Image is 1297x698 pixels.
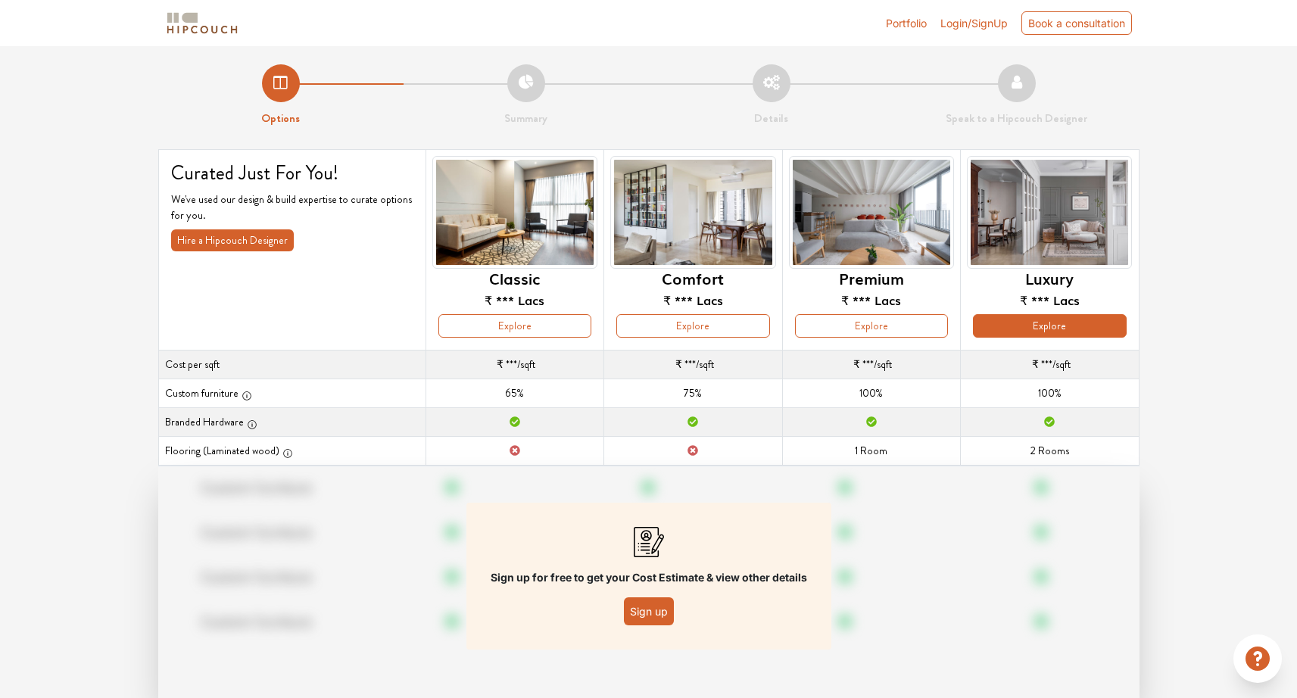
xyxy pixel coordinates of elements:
button: Explore [973,314,1126,338]
strong: Speak to a Hipcouch Designer [946,110,1087,126]
h6: Classic [489,269,540,287]
td: 75% [604,379,782,408]
button: Hire a Hipcouch Designer [171,229,294,251]
button: Explore [438,314,591,338]
td: 65% [426,379,603,408]
span: Login/SignUp [940,17,1008,30]
p: Sign up for free to get your Cost Estimate & view other details [491,569,807,585]
td: 2 Rooms [961,437,1139,466]
button: Explore [795,314,948,338]
h6: Premium [839,269,904,287]
strong: Details [754,110,788,126]
h4: Curated Just For You! [171,162,413,185]
strong: Summary [504,110,547,126]
button: Explore [616,314,769,338]
th: Cost per sqft [158,351,426,379]
td: /sqft [426,351,603,379]
button: Sign up [624,597,674,625]
h6: Comfort [662,269,724,287]
td: 1 Room [782,437,960,466]
div: Book a consultation [1021,11,1132,35]
img: header-preview [789,156,954,269]
td: /sqft [604,351,782,379]
td: /sqft [961,351,1139,379]
td: 100% [961,379,1139,408]
p: We've used our design & build expertise to curate options for you. [171,192,413,223]
td: /sqft [782,351,960,379]
strong: Options [261,110,300,126]
th: Branded Hardware [158,408,426,437]
img: header-preview [610,156,775,269]
th: Flooring (Laminated wood) [158,437,426,466]
img: header-preview [432,156,597,269]
th: Custom furniture [158,379,426,408]
td: 100% [782,379,960,408]
a: Portfolio [886,15,927,31]
h6: Luxury [1025,269,1074,287]
span: logo-horizontal.svg [164,6,240,40]
img: logo-horizontal.svg [164,10,240,36]
img: header-preview [967,156,1132,269]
